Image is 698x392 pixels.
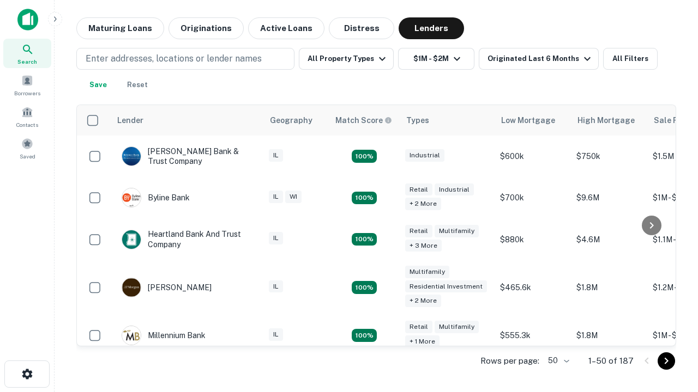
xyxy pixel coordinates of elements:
a: Borrowers [3,70,51,100]
th: Lender [111,105,263,136]
td: $555.3k [495,315,571,356]
p: Enter addresses, locations or lender names [86,52,262,65]
td: $600k [495,136,571,177]
div: IL [269,328,283,341]
button: Distress [329,17,394,39]
td: $700k [495,177,571,218]
div: + 3 more [405,240,442,252]
div: Types [406,114,429,127]
img: picture [122,278,141,297]
a: Contacts [3,102,51,131]
button: All Property Types [299,48,394,70]
th: Types [400,105,495,136]
button: Originated Last 6 Months [479,48,599,70]
div: Byline Bank [122,188,190,207]
td: $465.6k [495,260,571,315]
div: WI [285,191,302,203]
td: $1.8M [571,260,647,315]
div: Matching Properties: 27, hasApolloMatch: undefined [352,281,377,294]
img: capitalize-icon.png [17,9,38,30]
img: picture [122,188,141,207]
a: Saved [3,133,51,163]
div: + 2 more [405,295,441,307]
div: Industrial [405,149,444,162]
div: 50 [544,353,571,369]
button: Go to next page [658,352,675,370]
div: Matching Properties: 28, hasApolloMatch: undefined [352,150,377,163]
button: Reset [120,74,155,96]
div: Industrial [435,183,474,196]
div: Heartland Bank And Trust Company [122,229,252,249]
button: Maturing Loans [76,17,164,39]
button: Originations [169,17,244,39]
div: IL [269,280,283,293]
div: [PERSON_NAME] [122,278,212,297]
td: $9.6M [571,177,647,218]
div: IL [269,149,283,162]
div: Millennium Bank [122,326,206,345]
div: Matching Properties: 20, hasApolloMatch: undefined [352,192,377,205]
h6: Match Score [335,114,390,126]
th: Geography [263,105,329,136]
div: High Mortgage [577,114,635,127]
p: Rows per page: [480,354,539,367]
p: 1–50 of 187 [588,354,634,367]
div: Low Mortgage [501,114,555,127]
td: $4.6M [571,218,647,260]
button: Lenders [399,17,464,39]
td: $1.8M [571,315,647,356]
a: Search [3,39,51,68]
button: Enter addresses, locations or lender names [76,48,294,70]
span: Saved [20,152,35,161]
div: Lender [117,114,143,127]
img: picture [122,147,141,166]
div: Multifamily [405,266,449,278]
div: Retail [405,183,432,196]
span: Borrowers [14,89,40,97]
div: + 1 more [405,335,440,348]
td: $750k [571,136,647,177]
div: Multifamily [435,321,479,333]
div: [PERSON_NAME] Bank & Trust Company [122,146,252,166]
div: Geography [270,114,312,127]
div: Residential Investment [405,280,487,293]
div: Originated Last 6 Months [488,52,594,65]
span: Contacts [16,120,38,129]
th: High Mortgage [571,105,647,136]
button: All Filters [603,48,658,70]
th: Low Mortgage [495,105,571,136]
iframe: Chat Widget [643,270,698,322]
button: Active Loans [248,17,324,39]
td: $880k [495,218,571,260]
div: Retail [405,225,432,237]
div: Multifamily [435,225,479,237]
div: Retail [405,321,432,333]
div: Matching Properties: 16, hasApolloMatch: undefined [352,329,377,342]
img: picture [122,326,141,345]
button: $1M - $2M [398,48,474,70]
th: Capitalize uses an advanced AI algorithm to match your search with the best lender. The match sco... [329,105,400,136]
div: Matching Properties: 18, hasApolloMatch: undefined [352,233,377,246]
span: Search [17,57,37,66]
div: Capitalize uses an advanced AI algorithm to match your search with the best lender. The match sco... [335,114,392,126]
div: IL [269,191,283,203]
button: Save your search to get updates of matches that match your search criteria. [81,74,116,96]
div: + 2 more [405,198,441,210]
div: IL [269,232,283,244]
img: picture [122,230,141,249]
